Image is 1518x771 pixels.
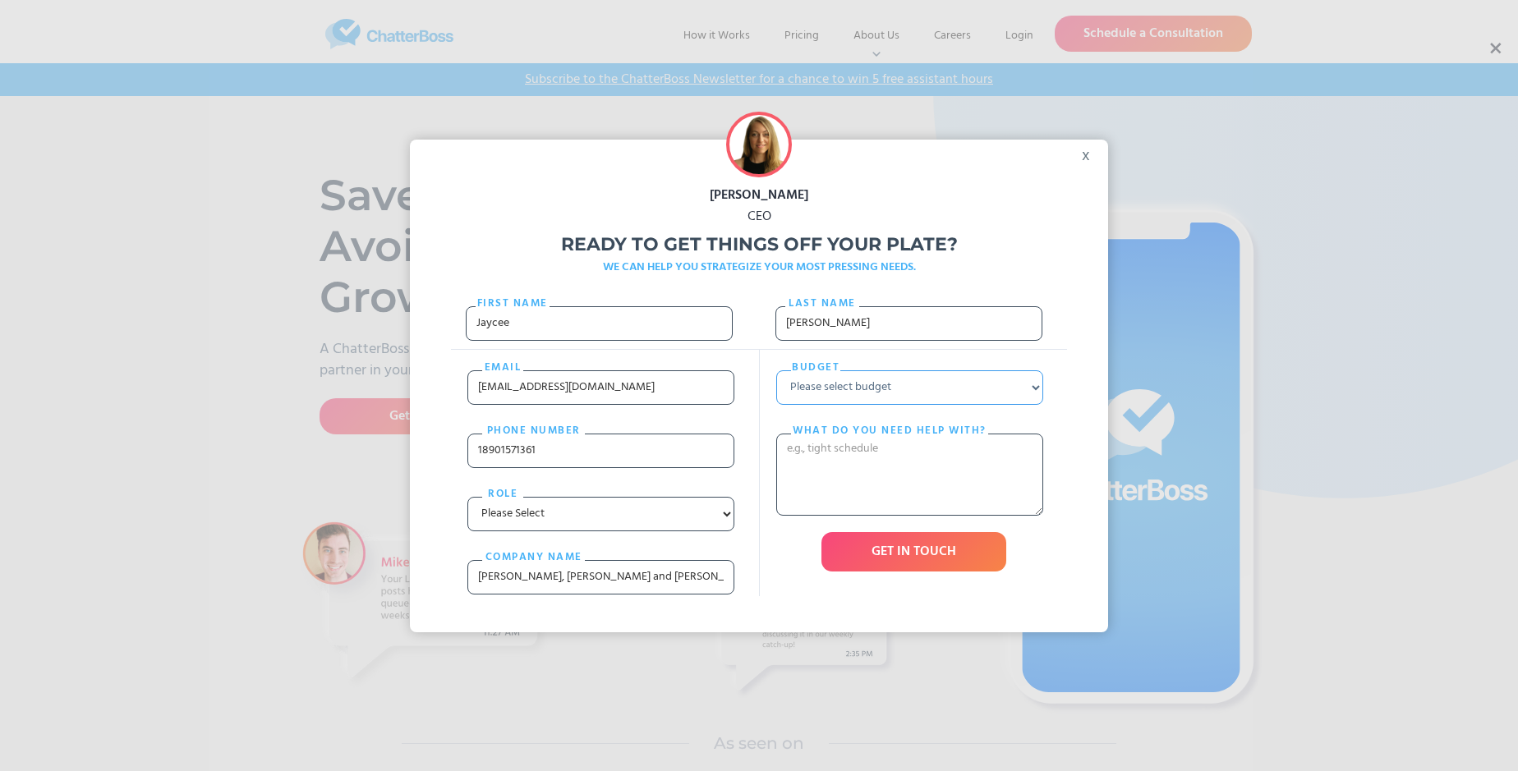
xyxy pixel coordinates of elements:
strong: WE CAN HELP YOU STRATEGIZE YOUR MOST PRESSING NEEDS. [603,258,916,277]
input: e.g., John [466,306,733,341]
form: Freebie Popup Form 2021 [451,286,1067,611]
label: PHONE nUMBER [482,423,585,439]
div: CEO [410,206,1108,227]
label: What do you need help with? [791,423,988,439]
label: Role [482,486,523,503]
label: Last name [785,296,859,312]
label: email [482,360,523,376]
label: cOMPANY NAME [482,549,585,566]
input: e.g., Smith [775,306,1042,341]
input: e.g., (888) 888-8888 [467,434,734,468]
div: x [1071,140,1108,164]
label: First Name [476,296,550,312]
strong: Ready to get things off your plate? [561,233,958,255]
label: Budget [791,360,840,376]
input: e.g your@email.com [467,370,734,405]
input: GET IN TOUCH [821,532,1006,571]
div: [PERSON_NAME] [410,185,1108,206]
input: e.g., ChatterBoss [467,560,734,594]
